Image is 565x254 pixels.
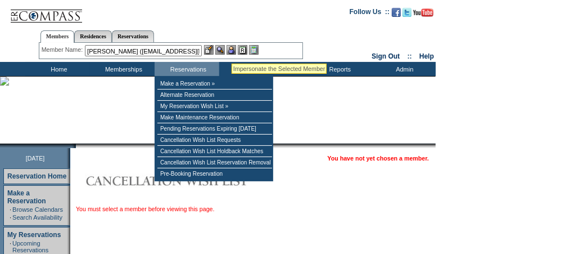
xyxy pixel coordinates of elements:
[157,146,272,157] td: Cancellation Wish List Holdback Matches
[419,52,434,60] a: Help
[157,123,272,135] td: Pending Reservations Expiring [DATE]
[372,52,400,60] a: Sign Out
[10,206,11,213] td: ·
[392,11,401,18] a: Become our fan on Facebook
[12,214,62,221] a: Search Availability
[219,62,306,76] td: Vacation Collection
[233,65,325,72] div: Impersonate the Selected Member
[249,45,259,55] img: b_calculator.gif
[306,62,371,76] td: Reports
[25,62,90,76] td: Home
[227,45,236,55] img: Impersonate
[10,240,11,253] td: ·
[42,45,85,55] div: Member Name:
[76,170,301,192] img: Cancellation Wish List
[157,101,272,112] td: My Reservation Wish List »
[157,78,272,90] td: Make a Reservation »
[157,135,272,146] td: Cancellation Wish List Requests
[76,206,433,212] div: You must select a member before viewing this page.
[155,62,219,76] td: Reservations
[40,30,75,43] a: Members
[7,231,61,239] a: My Reservations
[12,206,63,213] a: Browse Calendars
[328,155,429,162] span: You have not yet chosen a member.
[12,240,48,253] a: Upcoming Reservations
[413,8,433,17] img: Subscribe to our YouTube Channel
[392,8,401,17] img: Become our fan on Facebook
[204,45,214,55] img: b_edit.gif
[413,11,433,18] a: Subscribe to our YouTube Channel
[350,7,390,20] td: Follow Us ::
[371,62,436,76] td: Admin
[157,90,272,101] td: Alternate Reservation
[157,112,272,123] td: Make Maintenance Reservation
[74,30,112,42] a: Residences
[238,45,247,55] img: Reservations
[10,214,11,221] td: ·
[90,62,155,76] td: Memberships
[7,172,66,180] a: Reservation Home
[408,52,412,60] span: ::
[26,155,45,162] span: [DATE]
[72,144,76,148] img: promoShadowLeftCorner.gif
[403,8,412,17] img: Follow us on Twitter
[215,45,225,55] img: View
[403,11,412,18] a: Follow us on Twitter
[157,157,272,168] td: Cancellation Wish List Reservation Removal
[76,144,77,148] img: blank.gif
[157,168,272,179] td: Pre-Booking Reservation
[112,30,154,42] a: Reservations
[7,189,46,205] a: Make a Reservation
